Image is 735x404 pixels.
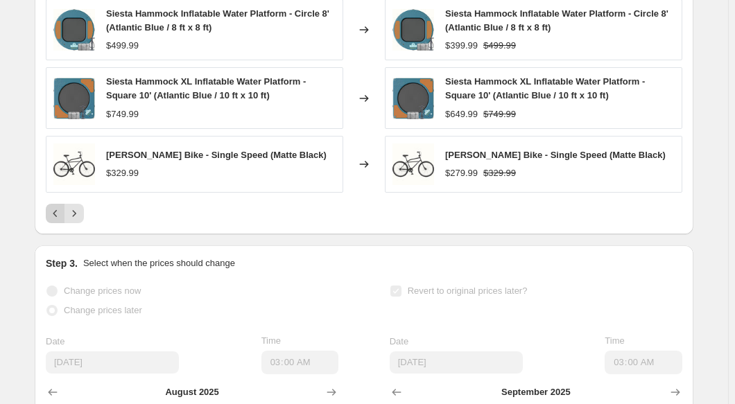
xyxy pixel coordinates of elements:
[483,166,516,180] strike: $329.99
[43,383,62,402] button: Show previous month, July 2025
[106,150,327,160] span: [PERSON_NAME] Bike - Single Speed (Matte Black)
[392,9,434,51] img: SiestaHammock8_Circle_AtlanticBlue_6305_6_80x.jpg
[483,107,516,121] strike: $749.99
[387,383,406,402] button: Show previous month, August 2025
[445,76,645,100] span: Siesta Hammock XL Inflatable Water Platform - Square 10' (Atlantic Blue / 10 ft x 10 ft)
[392,78,434,119] img: SiestaHammock10_Square_AtlanticBlue_6306_6_1_80x.jpg
[392,143,434,185] img: SullyMatteBlack_1_80x.jpg
[261,335,281,346] span: Time
[106,107,139,121] div: $749.99
[445,166,478,180] div: $279.99
[64,305,142,315] span: Change prices later
[666,383,685,402] button: Show next month, October 2025
[64,286,141,296] span: Change prices now
[64,204,84,223] button: Next
[261,351,339,374] input: 12:00
[445,150,666,160] span: [PERSON_NAME] Bike - Single Speed (Matte Black)
[46,204,65,223] button: Previous
[83,256,235,270] p: Select when the prices should change
[445,107,478,121] div: $649.99
[46,336,64,346] span: Date
[483,39,516,53] strike: $499.99
[605,351,682,374] input: 12:00
[46,351,179,374] input: 8/29/2025
[106,166,139,180] div: $329.99
[390,336,408,346] span: Date
[106,76,306,100] span: Siesta Hammock XL Inflatable Water Platform - Square 10' (Atlantic Blue / 10 ft x 10 ft)
[445,39,478,53] div: $399.99
[46,256,78,270] h2: Step 3.
[390,351,523,374] input: 8/29/2025
[445,8,668,33] span: Siesta Hammock Inflatable Water Platform - Circle 8' (Atlantic Blue / 8 ft x 8 ft)
[53,143,95,185] img: SullyMatteBlack_1_80x.jpg
[322,383,341,402] button: Show next month, September 2025
[106,8,329,33] span: Siesta Hammock Inflatable Water Platform - Circle 8' (Atlantic Blue / 8 ft x 8 ft)
[53,78,95,119] img: SiestaHammock10_Square_AtlanticBlue_6306_6_1_80x.jpg
[106,39,139,53] div: $499.99
[605,335,624,346] span: Time
[53,9,95,51] img: SiestaHammock8_Circle_AtlanticBlue_6305_6_80x.jpg
[46,204,84,223] nav: Pagination
[408,286,528,296] span: Revert to original prices later?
